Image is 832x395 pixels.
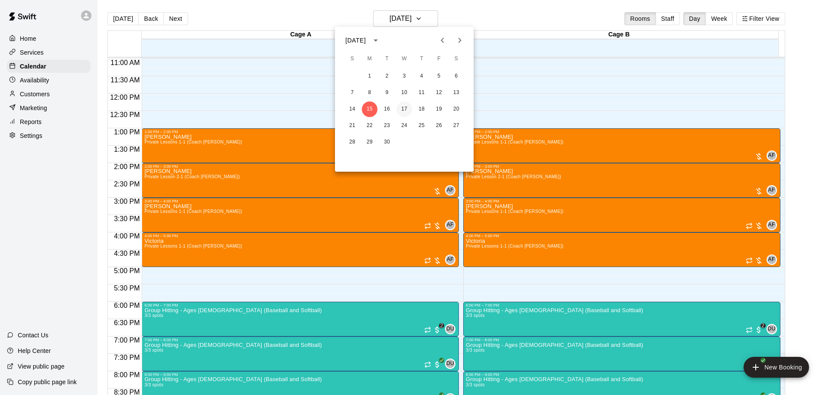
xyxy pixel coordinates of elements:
span: Wednesday [396,50,412,68]
button: 25 [414,118,429,134]
button: 12 [431,85,447,101]
span: Thursday [414,50,429,68]
button: 17 [396,101,412,117]
button: 21 [344,118,360,134]
button: 15 [362,101,377,117]
span: Friday [431,50,447,68]
button: 30 [379,134,395,150]
button: Previous month [434,32,451,49]
button: 14 [344,101,360,117]
button: 26 [431,118,447,134]
button: 19 [431,101,447,117]
button: 28 [344,134,360,150]
span: Saturday [448,50,464,68]
span: Monday [362,50,377,68]
button: 29 [362,134,377,150]
button: 11 [414,85,429,101]
button: 8 [362,85,377,101]
button: 10 [396,85,412,101]
button: 6 [448,69,464,84]
span: Sunday [344,50,360,68]
button: 5 [431,69,447,84]
button: 27 [448,118,464,134]
button: 1 [362,69,377,84]
button: 7 [344,85,360,101]
div: [DATE] [345,36,366,45]
button: 2 [379,69,395,84]
button: 13 [448,85,464,101]
button: 24 [396,118,412,134]
button: 16 [379,101,395,117]
button: Next month [451,32,468,49]
button: 20 [448,101,464,117]
button: 23 [379,118,395,134]
button: calendar view is open, switch to year view [368,33,383,48]
button: 3 [396,69,412,84]
button: 9 [379,85,395,101]
span: Tuesday [379,50,395,68]
button: 4 [414,69,429,84]
button: 22 [362,118,377,134]
button: 18 [414,101,429,117]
